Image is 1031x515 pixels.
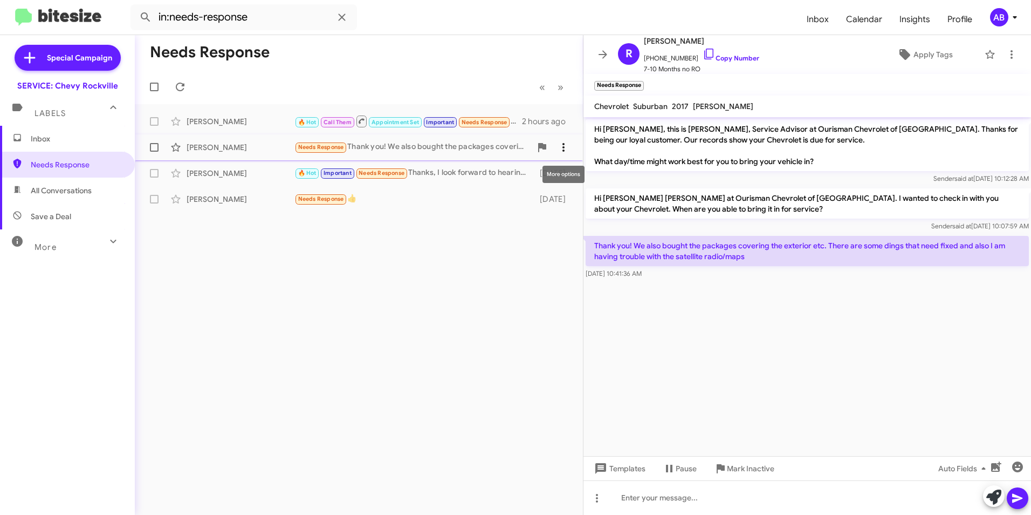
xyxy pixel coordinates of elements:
[130,4,357,30] input: Search
[990,8,1008,26] div: AB
[187,116,294,127] div: [PERSON_NAME]
[31,211,71,222] span: Save a Deal
[592,459,645,478] span: Templates
[551,76,570,98] button: Next
[703,54,759,62] a: Copy Number
[586,236,1029,266] p: Thank you! We also bought the packages covering the exterior etc. There are some dings that need ...
[372,119,419,126] span: Appointment Set
[535,194,574,205] div: [DATE]
[558,80,563,94] span: »
[522,116,574,127] div: 2 hours ago
[462,119,507,126] span: Needs Response
[586,119,1029,171] p: Hi [PERSON_NAME], this is [PERSON_NAME], Service Advisor at Ourisman Chevrolet of [GEOGRAPHIC_DAT...
[705,459,783,478] button: Mark Inactive
[837,4,891,35] a: Calendar
[294,141,531,153] div: Thank you! We also bought the packages covering the exterior etc. There are some dings that need ...
[586,188,1029,219] p: Hi [PERSON_NAME] [PERSON_NAME] at Ourisman Chevrolet of [GEOGRAPHIC_DATA]. I wanted to check in w...
[294,167,535,179] div: Thanks, I look forward to hearing from them.
[15,45,121,71] a: Special Campaign
[298,170,317,177] span: 🔥 Hot
[31,185,92,196] span: All Conversations
[933,174,1029,182] span: Sender [DATE] 10:12:28 AM
[586,269,642,277] span: [DATE] 10:41:36 AM
[644,64,759,74] span: 7-10 Months no RO
[693,101,753,111] span: [PERSON_NAME]
[17,80,118,91] div: SERVICE: Chevy Rockville
[539,80,545,94] span: «
[870,45,979,64] button: Apply Tags
[35,109,66,118] span: Labels
[633,101,668,111] span: Suburban
[187,168,294,179] div: [PERSON_NAME]
[187,142,294,153] div: [PERSON_NAME]
[150,44,270,61] h1: Needs Response
[533,76,552,98] button: Previous
[676,459,697,478] span: Pause
[294,114,522,128] div: If it's raining I will take a ride 😀
[891,4,939,35] a: Insights
[654,459,705,478] button: Pause
[954,174,973,182] span: said at
[583,459,654,478] button: Templates
[35,242,57,252] span: More
[187,194,294,205] div: [PERSON_NAME]
[594,101,629,111] span: Chevrolet
[672,101,689,111] span: 2017
[930,459,999,478] button: Auto Fields
[939,4,981,35] a: Profile
[542,166,585,183] div: More options
[426,119,454,126] span: Important
[644,48,759,64] span: [PHONE_NUMBER]
[298,119,317,126] span: 🔥 Hot
[31,159,122,170] span: Needs Response
[359,170,404,177] span: Needs Response
[31,133,122,144] span: Inbox
[298,144,344,151] span: Needs Response
[798,4,837,35] a: Inbox
[294,193,535,205] div: 👍
[47,52,112,63] span: Special Campaign
[324,119,352,126] span: Call Them
[913,45,953,64] span: Apply Tags
[324,170,352,177] span: Important
[938,459,990,478] span: Auto Fields
[931,222,1029,230] span: Sender [DATE] 10:07:59 AM
[298,195,344,202] span: Needs Response
[727,459,774,478] span: Mark Inactive
[952,222,971,230] span: said at
[644,35,759,48] span: [PERSON_NAME]
[594,81,644,91] small: Needs Response
[533,76,570,98] nav: Page navigation example
[981,8,1019,26] button: AB
[626,45,633,63] span: R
